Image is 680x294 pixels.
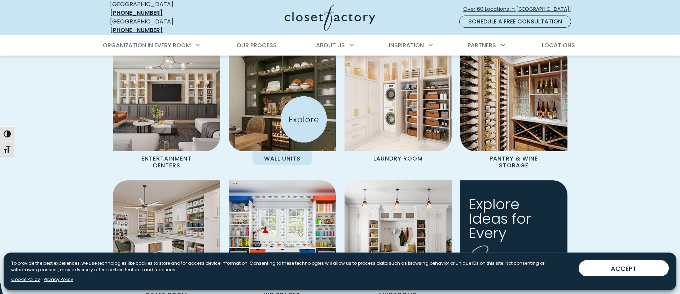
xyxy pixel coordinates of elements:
[459,16,571,28] a: Schedule a Free Consultation
[285,4,375,31] img: Closet Factory Logo
[229,44,336,172] a: Wall unit Wall Units
[123,151,209,172] p: Entertainment Centers
[362,151,434,165] p: Laundry Room
[469,234,532,270] span: Space
[316,41,345,49] span: About Us
[579,260,669,276] button: ACCEPT
[44,276,73,283] a: Privacy Policy
[110,9,163,17] a: [PHONE_NUMBER]
[253,151,312,165] p: Wall Units
[542,41,575,49] span: Locations
[229,180,336,288] img: Kids Room Cabinetry
[389,41,424,49] span: Inspiration
[345,44,452,172] a: Custom Laundry Room Laundry Room
[463,3,577,16] a: Over 60 Locations in [GEOGRAPHIC_DATA]!
[98,35,583,56] nav: Primary Menu
[471,151,557,172] p: Pantry & Wine Storage
[223,39,341,157] img: Wall unit
[11,260,573,273] p: To provide the best experiences, we use technologies like cookies to store and/or access device i...
[345,44,452,151] img: Custom Laundry Room
[113,44,220,151] img: Entertainment Center
[237,41,277,49] span: Our Process
[113,44,220,172] a: Entertainment Center Entertainment Centers
[469,194,531,243] span: Explore Ideas for Every
[11,276,40,283] a: Cookie Policy
[110,26,163,34] a: [PHONE_NUMBER]
[110,17,215,35] div: [GEOGRAPHIC_DATA]
[460,44,567,151] img: Custom Pantry
[345,180,452,288] img: Mudroom Cabinets
[468,41,496,49] span: Partners
[460,44,567,172] a: Custom Pantry Pantry & Wine Storage
[463,5,576,13] span: Over 60 Locations in [GEOGRAPHIC_DATA]!
[103,41,191,49] span: Organization in Every Room
[113,180,220,288] img: Custom craft room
